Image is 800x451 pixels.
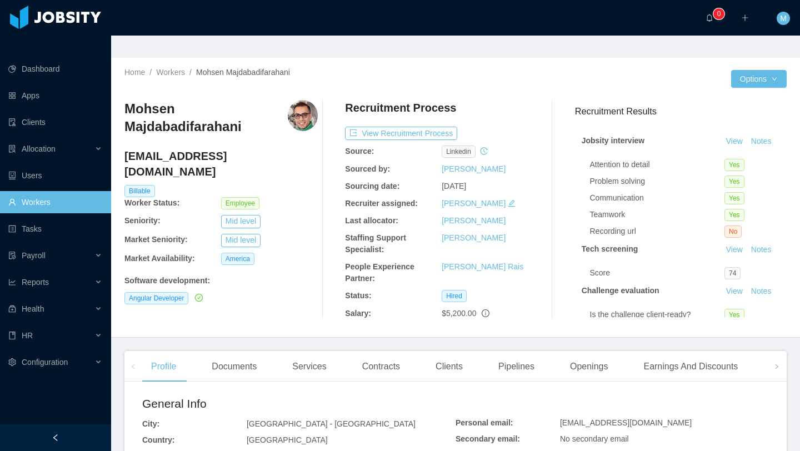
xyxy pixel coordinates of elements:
[124,185,155,197] span: Billable
[442,199,506,208] a: [PERSON_NAME]
[8,191,102,213] a: icon: userWorkers
[221,234,261,247] button: Mid level
[124,216,161,225] b: Seniority:
[582,286,659,295] strong: Challenge evaluation
[22,358,68,367] span: Configuration
[724,225,742,238] span: No
[22,278,49,287] span: Reports
[52,434,59,442] i: icon: left
[442,233,506,242] a: [PERSON_NAME]
[560,434,629,443] span: No secondary email
[345,262,414,283] b: People Experience Partner:
[590,267,725,279] div: Score
[283,351,335,382] div: Services
[442,216,506,225] a: [PERSON_NAME]
[582,136,645,145] strong: Jobsity interview
[8,84,102,107] a: icon: appstoreApps
[722,137,747,146] a: View
[8,218,102,240] a: icon: profileTasks
[353,351,409,382] div: Contracts
[724,309,744,321] span: Yes
[427,351,472,382] div: Clients
[747,135,776,148] button: Notes
[8,305,16,313] i: icon: medicine-box
[582,244,638,253] strong: Tech screening
[221,215,261,228] button: Mid level
[22,251,46,260] span: Payroll
[124,198,179,207] b: Worker Status:
[456,418,513,427] b: Personal email:
[124,254,195,263] b: Market Availability:
[590,309,725,320] div: Is the challenge client-ready?
[724,267,741,279] span: 74
[195,294,203,302] i: icon: check-circle
[345,233,406,254] b: Staffing Support Specialist:
[8,58,102,80] a: icon: pie-chartDashboard
[124,292,188,304] span: Angular Developer
[196,68,290,77] span: Mohsen Majdabadifarahani
[722,287,747,295] a: View
[724,176,744,188] span: Yes
[590,192,725,204] div: Communication
[774,364,779,369] i: icon: right
[590,209,725,221] div: Teamwork
[8,358,16,366] i: icon: setting
[124,235,188,244] b: Market Seniority:
[22,331,33,340] span: HR
[22,144,56,153] span: Allocation
[345,147,374,156] b: Source:
[724,159,744,171] span: Yes
[634,351,747,382] div: Earnings And Discounts
[8,332,16,339] i: icon: book
[442,262,523,271] a: [PERSON_NAME] Rais
[724,192,744,204] span: Yes
[124,100,288,136] h3: Mohsen Majdabadifarahani
[442,290,467,302] span: Hired
[442,146,476,158] span: linkedin
[747,243,776,257] button: Notes
[345,199,418,208] b: Recruiter assigned:
[731,70,787,88] button: Optionsicon: down
[442,164,506,173] a: [PERSON_NAME]
[345,164,390,173] b: Sourced by:
[345,127,457,140] button: icon: exportView Recruitment Process
[722,245,747,254] a: View
[131,364,136,369] i: icon: left
[221,197,259,209] span: Employee
[560,418,692,427] span: [EMAIL_ADDRESS][DOMAIN_NAME]
[156,68,185,77] a: Workers
[8,164,102,187] a: icon: robotUsers
[456,434,520,443] b: Secondary email:
[142,435,174,444] b: Country:
[193,293,203,302] a: icon: check-circle
[247,419,416,428] span: [GEOGRAPHIC_DATA] - [GEOGRAPHIC_DATA]
[724,209,744,221] span: Yes
[482,309,489,317] span: info-circle
[590,225,725,237] div: Recording url
[780,12,787,25] span: M
[575,104,787,118] h3: Recruitment Results
[489,351,543,382] div: Pipelines
[124,276,210,285] b: Software development :
[442,182,466,191] span: [DATE]
[345,182,399,191] b: Sourcing date:
[442,309,476,318] span: $5,200.00
[345,291,371,300] b: Status:
[203,351,266,382] div: Documents
[142,419,159,428] b: City:
[508,199,516,207] i: icon: edit
[221,253,254,265] span: America
[142,395,456,413] h2: General Info
[480,147,488,155] i: icon: history
[8,111,102,133] a: icon: auditClients
[561,351,617,382] div: Openings
[142,351,185,382] div: Profile
[247,435,328,444] span: [GEOGRAPHIC_DATA]
[22,304,44,313] span: Health
[288,100,317,131] img: b8da991a-15a8-49f6-9311-7936da66ebfb_6740b5df360b9-400w.png
[124,68,145,77] a: Home
[345,129,457,138] a: icon: exportView Recruitment Process
[8,278,16,286] i: icon: line-chart
[345,100,456,116] h4: Recruitment Process
[345,216,398,225] b: Last allocator:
